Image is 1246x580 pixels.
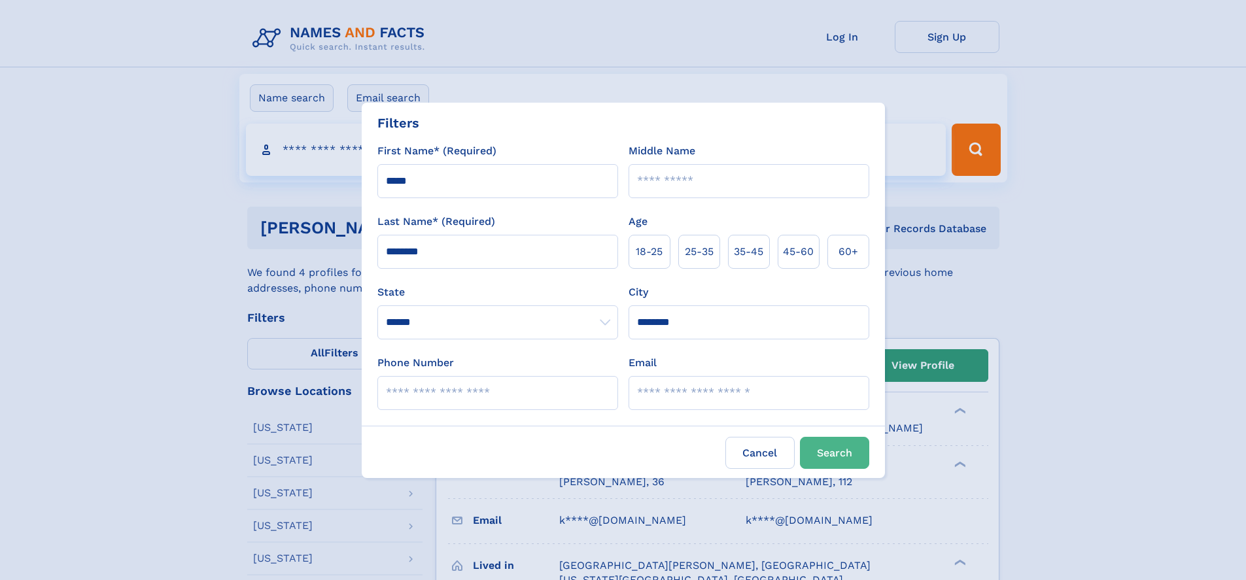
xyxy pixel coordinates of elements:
[839,244,858,260] span: 60+
[685,244,714,260] span: 25‑35
[377,214,495,230] label: Last Name* (Required)
[629,355,657,371] label: Email
[734,244,763,260] span: 35‑45
[783,244,814,260] span: 45‑60
[636,244,663,260] span: 18‑25
[377,143,496,159] label: First Name* (Required)
[800,437,869,469] button: Search
[377,355,454,371] label: Phone Number
[629,284,648,300] label: City
[629,214,648,230] label: Age
[377,113,419,133] div: Filters
[629,143,695,159] label: Middle Name
[377,284,618,300] label: State
[725,437,795,469] label: Cancel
